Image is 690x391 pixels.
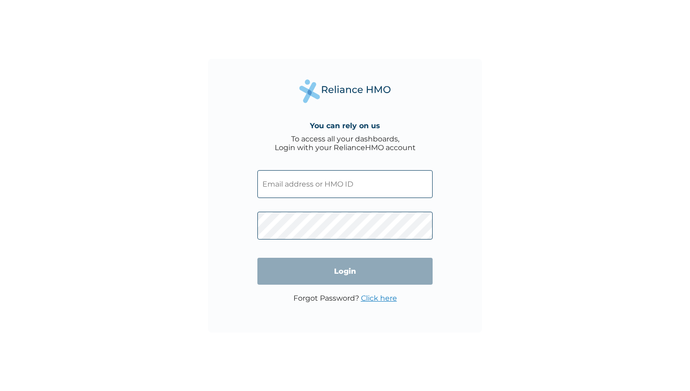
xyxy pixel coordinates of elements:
[257,170,433,198] input: Email address or HMO ID
[299,79,391,103] img: Reliance Health's Logo
[275,135,416,152] div: To access all your dashboards, Login with your RelianceHMO account
[361,294,397,302] a: Click here
[310,121,380,130] h4: You can rely on us
[293,294,397,302] p: Forgot Password?
[257,258,433,285] input: Login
